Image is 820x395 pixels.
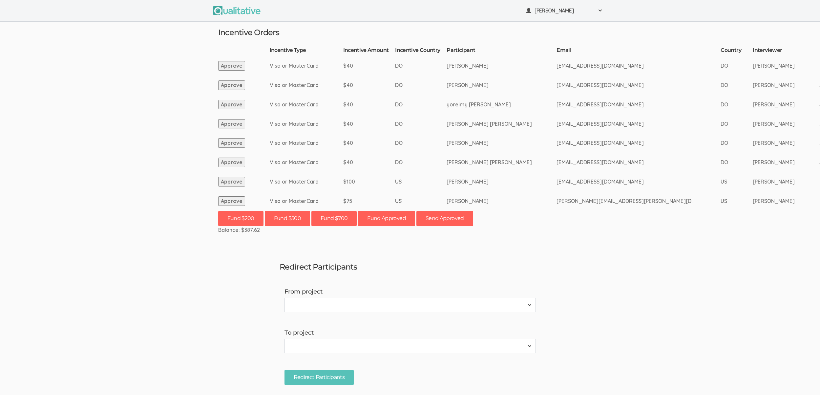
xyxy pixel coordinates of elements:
[557,114,721,134] td: [EMAIL_ADDRESS][DOMAIN_NAME]
[557,95,721,114] td: [EMAIL_ADDRESS][DOMAIN_NAME]
[753,172,819,191] td: [PERSON_NAME]
[280,263,541,271] h3: Redirect Participants
[270,95,343,114] td: Visa or MasterCard
[753,76,819,95] td: [PERSON_NAME]
[395,153,447,172] td: DO
[395,191,447,211] td: US
[416,211,473,226] button: Send Approved
[218,61,245,71] button: Approve
[753,191,819,211] td: [PERSON_NAME]
[270,47,343,56] th: Incentive Type
[753,56,819,76] td: [PERSON_NAME]
[284,288,536,296] label: From project
[721,191,753,211] td: US
[721,133,753,153] td: DO
[522,3,607,18] button: [PERSON_NAME]
[270,153,343,172] td: Visa or MasterCard
[284,329,536,337] label: To project
[343,133,395,153] td: $40
[218,138,245,148] button: Approve
[270,133,343,153] td: Visa or MasterCard
[395,76,447,95] td: DO
[218,196,245,206] button: Approve
[270,191,343,211] td: Visa or MasterCard
[787,363,820,395] iframe: Chat Widget
[284,370,354,385] input: Redirect Participants
[557,153,721,172] td: [EMAIL_ADDRESS][DOMAIN_NAME]
[557,172,721,191] td: [EMAIL_ADDRESS][DOMAIN_NAME]
[270,114,343,134] td: Visa or MasterCard
[395,133,447,153] td: DO
[721,56,753,76] td: DO
[753,95,819,114] td: [PERSON_NAME]
[343,114,395,134] td: $40
[395,172,447,191] td: US
[447,191,557,211] td: [PERSON_NAME]
[218,158,245,167] button: Approve
[358,211,415,226] button: Fund Approved
[447,133,557,153] td: [PERSON_NAME]
[395,47,447,56] th: Incentive Country
[447,47,557,56] th: Participant
[270,172,343,191] td: Visa or MasterCard
[218,28,602,37] h3: Incentive Orders
[447,172,557,191] td: [PERSON_NAME]
[557,133,721,153] td: [EMAIL_ADDRESS][DOMAIN_NAME]
[343,191,395,211] td: $75
[721,172,753,191] td: US
[395,114,447,134] td: DO
[447,76,557,95] td: [PERSON_NAME]
[753,153,819,172] td: [PERSON_NAME]
[721,95,753,114] td: DO
[753,47,819,56] th: Interviewer
[218,211,263,226] button: Fund $200
[343,47,395,56] th: Incentive Amount
[270,56,343,76] td: Visa or MasterCard
[557,47,721,56] th: Email
[753,133,819,153] td: [PERSON_NAME]
[557,56,721,76] td: [EMAIL_ADDRESS][DOMAIN_NAME]
[447,153,557,172] td: [PERSON_NAME] [PERSON_NAME]
[721,153,753,172] td: DO
[343,95,395,114] td: $40
[395,95,447,114] td: DO
[218,226,602,234] div: Balance: $387.62
[270,76,343,95] td: Visa or MasterCard
[343,172,395,191] td: $100
[447,114,557,134] td: [PERSON_NAME] [PERSON_NAME]
[721,114,753,134] td: DO
[447,95,557,114] td: yoreimy [PERSON_NAME]
[753,114,819,134] td: [PERSON_NAME]
[265,211,310,226] button: Fund $500
[218,177,245,187] button: Approve
[535,7,594,14] span: [PERSON_NAME]
[311,211,357,226] button: Fund $700
[557,76,721,95] td: [EMAIL_ADDRESS][DOMAIN_NAME]
[218,119,245,129] button: Approve
[721,76,753,95] td: DO
[218,100,245,109] button: Approve
[343,56,395,76] td: $40
[447,56,557,76] td: [PERSON_NAME]
[343,76,395,95] td: $40
[343,153,395,172] td: $40
[213,6,261,15] img: Qualitative
[721,47,753,56] th: Country
[557,191,721,211] td: [PERSON_NAME][EMAIL_ADDRESS][PERSON_NAME][DOMAIN_NAME]
[395,56,447,76] td: DO
[218,80,245,90] button: Approve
